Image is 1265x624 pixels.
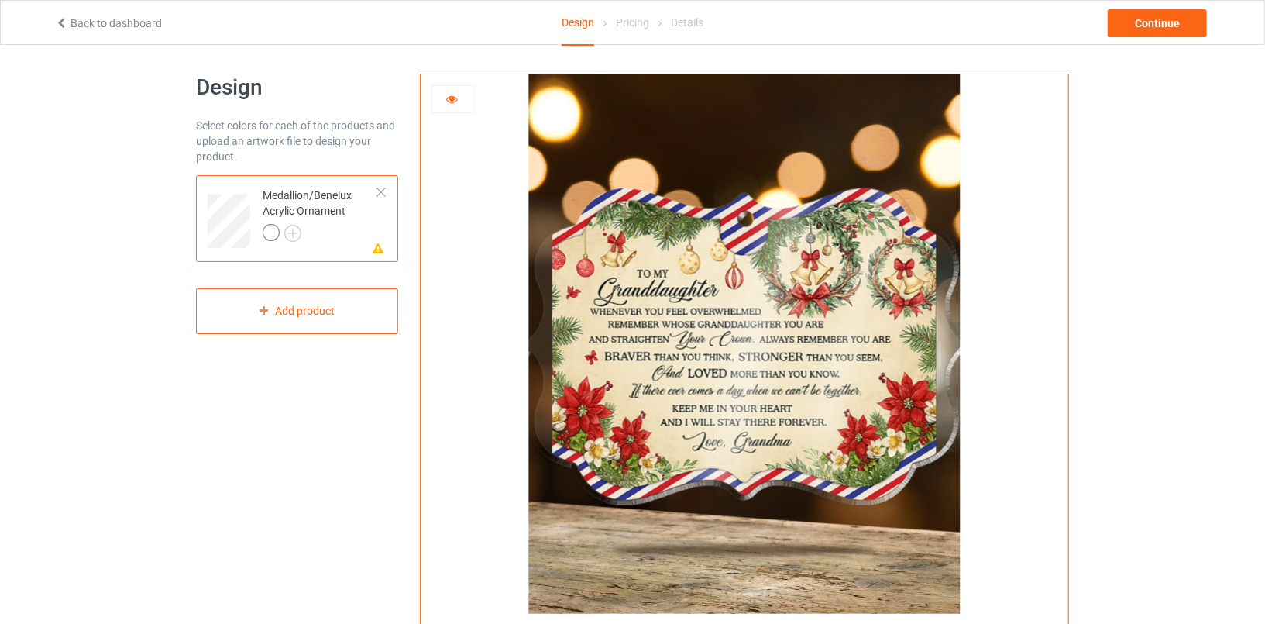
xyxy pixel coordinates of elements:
[1108,9,1207,37] div: Continue
[196,175,398,262] div: Medallion/Benelux Acrylic Ornament
[196,74,398,102] h1: Design
[196,118,398,164] div: Select colors for each of the products and upload an artwork file to design your product.
[263,188,378,240] div: Medallion/Benelux Acrylic Ornament
[196,288,398,334] div: Add product
[616,1,649,44] div: Pricing
[562,1,594,46] div: Design
[671,1,703,44] div: Details
[55,17,162,29] a: Back to dashboard
[284,225,301,242] img: svg+xml;base64,PD94bWwgdmVyc2lvbj0iMS4wIiBlbmNvZGluZz0iVVRGLTgiPz4KPHN2ZyB3aWR0aD0iMjJweCIgaGVpZ2...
